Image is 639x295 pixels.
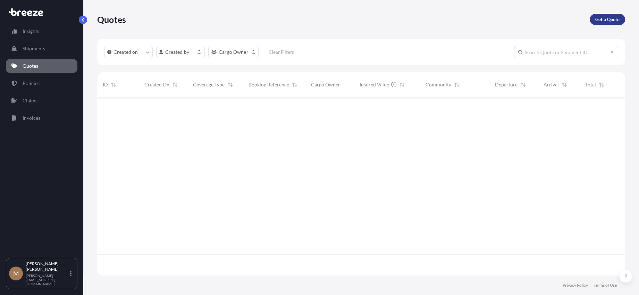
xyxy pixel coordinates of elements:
p: [PERSON_NAME][EMAIL_ADDRESS][DOMAIN_NAME] [26,273,69,286]
p: Claims [23,97,37,104]
button: Sort [226,81,234,89]
span: Commodity [426,81,451,88]
span: Departure [495,81,518,88]
span: Booking Reference [249,81,289,88]
p: Quotes [97,14,126,25]
p: Clear Filters [269,49,294,56]
a: Invoices [6,111,77,125]
span: Total [585,81,596,88]
p: Policies [23,80,40,87]
span: Coverage Type [193,81,225,88]
a: Terms of Use [594,283,617,288]
p: Insights [23,28,39,35]
a: Quotes [6,59,77,73]
a: Policies [6,76,77,90]
a: Privacy Policy [563,283,588,288]
p: Created by [165,49,190,56]
button: Sort [597,81,606,89]
span: Insured Value [360,81,389,88]
span: M [13,270,19,277]
span: Cargo Owner [311,81,340,88]
p: Cargo Owner [219,49,249,56]
button: Sort [398,81,406,89]
p: [PERSON_NAME] [PERSON_NAME] [26,261,69,272]
button: Sort [291,81,299,89]
button: Sort [109,81,118,89]
button: Sort [560,81,569,89]
span: Created On [144,81,169,88]
input: Search Quote or Shipment ID... [514,46,618,58]
button: cargoOwner Filter options [208,46,259,58]
p: Get a Quote [595,16,620,23]
button: createdOn Filter options [104,46,153,58]
span: Arrival [544,81,559,88]
p: Invoices [23,115,40,121]
button: Sort [453,81,461,89]
p: Created on [113,49,138,56]
button: Sort [519,81,527,89]
span: ID [103,81,108,88]
button: Clear Filters [262,47,301,58]
button: Sort [171,81,179,89]
a: Claims [6,94,77,108]
a: Insights [6,24,77,38]
p: Quotes [23,62,38,69]
a: Shipments [6,42,77,56]
button: createdBy Filter options [156,46,205,58]
a: Get a Quote [590,14,625,25]
p: Shipments [23,45,45,52]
